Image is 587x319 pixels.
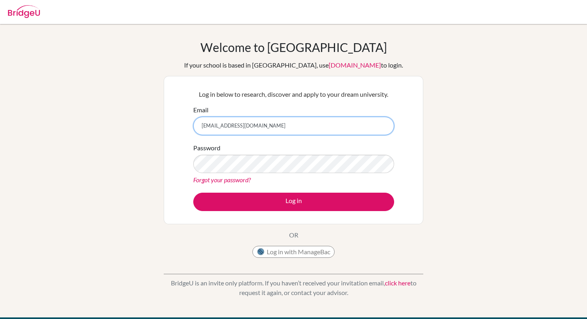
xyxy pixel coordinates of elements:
[193,143,220,153] label: Password
[164,278,423,297] p: BridgeU is an invite only platform. If you haven’t received your invitation email, to request it ...
[8,5,40,18] img: Bridge-U
[193,105,208,115] label: Email
[329,61,381,69] a: [DOMAIN_NAME]
[193,176,251,183] a: Forgot your password?
[252,246,335,258] button: Log in with ManageBac
[289,230,298,240] p: OR
[184,60,403,70] div: If your school is based in [GEOGRAPHIC_DATA], use to login.
[193,90,394,99] p: Log in below to research, discover and apply to your dream university.
[385,279,411,287] a: click here
[193,193,394,211] button: Log in
[200,40,387,54] h1: Welcome to [GEOGRAPHIC_DATA]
